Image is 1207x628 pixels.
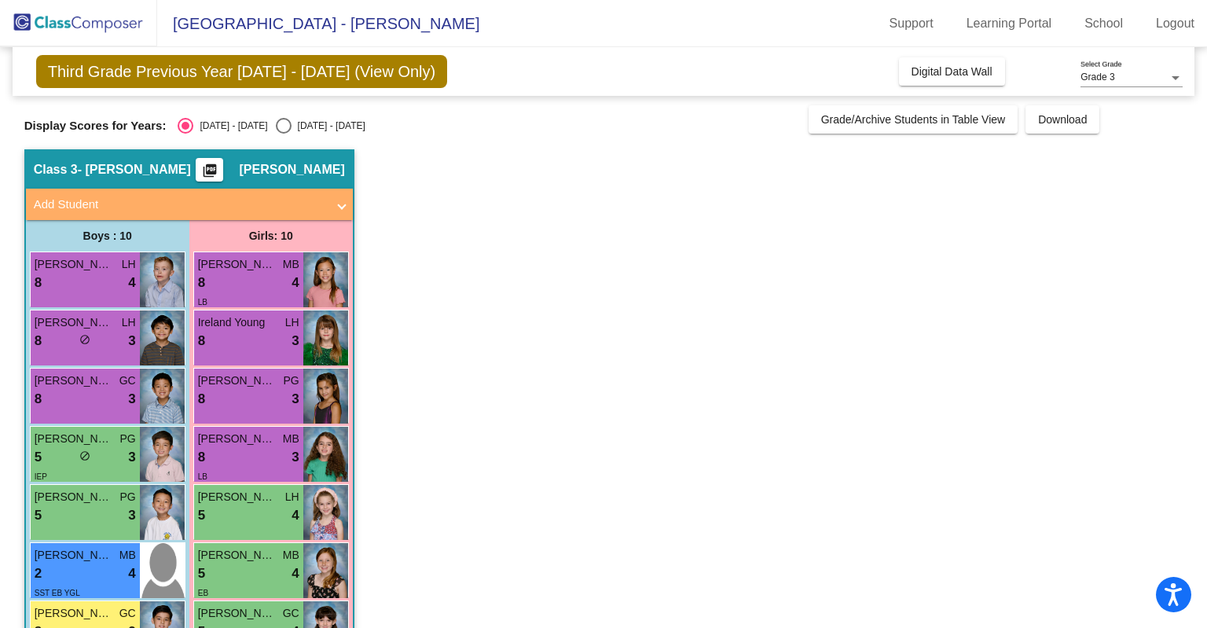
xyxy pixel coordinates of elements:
span: 4 [128,564,135,584]
button: Download [1025,105,1099,134]
span: [PERSON_NAME] [198,605,277,622]
span: Grade/Archive Students in Table View [821,113,1006,126]
span: LB [198,298,207,307]
span: GC [119,605,136,622]
a: Support [877,11,946,36]
span: Third Grade Previous Year [DATE] - [DATE] (View Only) [36,55,448,88]
div: [DATE] - [DATE] [292,119,365,133]
span: 3 [292,389,299,409]
span: LB [198,472,207,481]
mat-panel-title: Add Student [34,196,326,214]
span: 8 [35,273,42,293]
span: 3 [128,505,135,526]
span: [PERSON_NAME] [35,547,113,564]
span: Display Scores for Years: [24,119,167,133]
span: 4 [128,273,135,293]
button: Grade/Archive Students in Table View [809,105,1018,134]
span: 3 [292,447,299,468]
span: Ireland Young [198,314,277,331]
span: LH [122,256,136,273]
span: Digital Data Wall [912,65,992,78]
span: 5 [35,447,42,468]
span: do_not_disturb_alt [79,450,90,461]
span: 8 [198,447,205,468]
span: 5 [198,564,205,584]
span: LH [285,314,299,331]
span: Grade 3 [1080,72,1114,83]
span: [PERSON_NAME] [198,489,277,505]
span: MB [283,256,299,273]
span: 4 [292,564,299,584]
span: [PERSON_NAME] [198,256,277,273]
span: MB [119,547,136,564]
span: GC [283,605,299,622]
div: Boys : 10 [26,220,189,252]
span: [PERSON_NAME] [35,431,113,447]
span: LH [285,489,299,505]
mat-radio-group: Select an option [178,118,365,134]
span: 8 [198,273,205,293]
span: LH [122,314,136,331]
span: 8 [198,331,205,351]
span: [PERSON_NAME] [35,489,113,505]
span: 5 [35,505,42,526]
span: [PERSON_NAME] [35,314,113,331]
span: SST EB YGL [35,589,80,597]
span: IEP [35,472,47,481]
div: Girls: 10 [189,220,353,252]
button: Digital Data Wall [899,57,1005,86]
mat-expansion-panel-header: Add Student [26,189,353,220]
span: [PERSON_NAME] [239,162,344,178]
span: 8 [35,389,42,409]
span: 4 [292,273,299,293]
span: 3 [128,331,135,351]
span: MB [283,547,299,564]
span: 4 [292,505,299,526]
span: - [PERSON_NAME] [78,162,191,178]
span: PG [119,431,135,447]
span: [PERSON_NAME] [35,256,113,273]
span: [PERSON_NAME] [198,373,277,389]
span: 3 [292,331,299,351]
span: [PERSON_NAME] [35,373,113,389]
span: PG [119,489,135,505]
span: do_not_disturb_alt [79,334,90,345]
span: Download [1038,113,1087,126]
button: Print Students Details [196,158,223,182]
a: Logout [1143,11,1207,36]
span: EB [198,589,208,597]
span: 3 [128,447,135,468]
span: [PERSON_NAME] [35,605,113,622]
span: GC [119,373,136,389]
span: [PERSON_NAME] [198,431,277,447]
a: Learning Portal [954,11,1065,36]
span: Class 3 [34,162,78,178]
span: 3 [128,389,135,409]
span: 8 [198,389,205,409]
a: School [1072,11,1135,36]
span: 5 [198,505,205,526]
span: 8 [35,331,42,351]
span: [GEOGRAPHIC_DATA] - [PERSON_NAME] [157,11,479,36]
span: 2 [35,564,42,584]
div: [DATE] - [DATE] [193,119,267,133]
span: PG [283,373,299,389]
span: [PERSON_NAME] [198,547,277,564]
mat-icon: picture_as_pdf [200,163,219,185]
span: MB [283,431,299,447]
